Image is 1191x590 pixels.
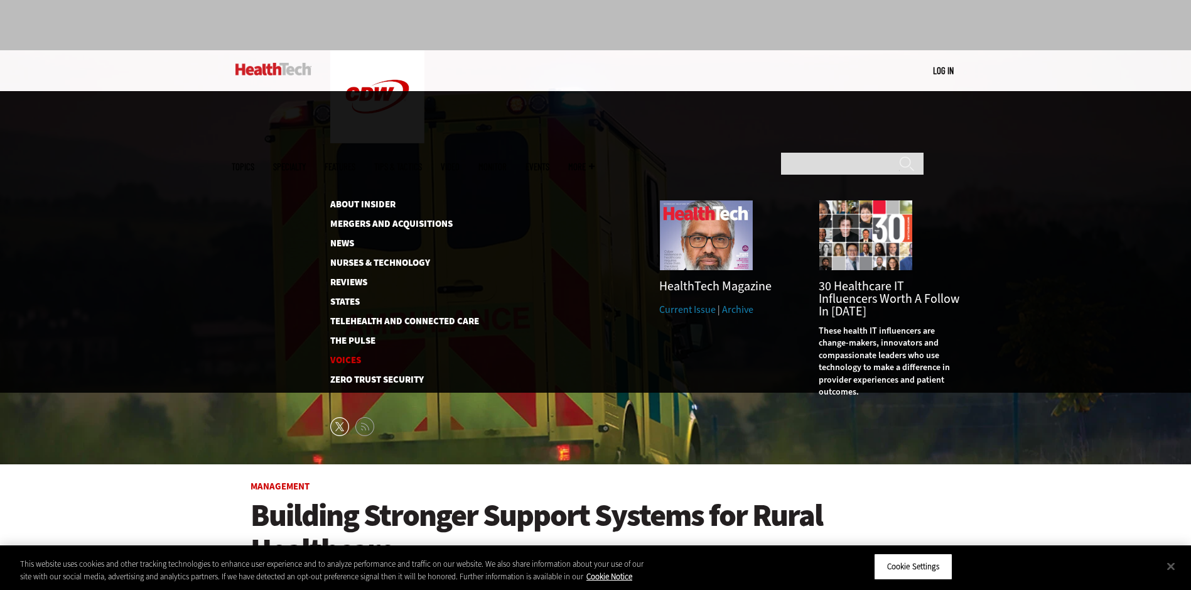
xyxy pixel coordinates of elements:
a: Voices [330,356,459,365]
a: Mergers and Acquisitions [330,219,459,229]
a: States [330,297,459,307]
h3: HealthTech Magazine [659,280,800,293]
span: | [718,303,720,316]
a: Nurses & Technology [330,258,459,268]
a: Reviews [330,278,459,287]
div: User menu [933,64,954,77]
a: Current Issue [659,303,716,316]
a: Building Stronger Support Systems for Rural Healthcare [251,498,941,567]
img: Fall 2025 Cover [659,200,753,271]
a: News [330,239,459,248]
a: Archive [722,303,753,316]
a: About Insider [330,200,459,209]
a: The Pulse [330,336,459,346]
a: More information about your privacy [586,571,632,582]
a: Zero Trust Security [330,375,478,385]
img: collage of influencers [819,200,913,271]
img: Home [235,63,311,75]
a: 30 Healthcare IT Influencers Worth a Follow in [DATE] [819,278,959,320]
button: Cookie Settings [874,554,952,580]
a: Management [251,480,310,493]
button: Close [1157,552,1185,580]
img: Home [330,50,424,143]
div: This website uses cookies and other tracking technologies to enhance user experience and to analy... [20,558,655,582]
p: These health IT influencers are change-makers, innovators and compassionate leaders who use techn... [819,325,959,399]
a: Telehealth and Connected Care [330,317,459,326]
a: Log in [933,65,954,76]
